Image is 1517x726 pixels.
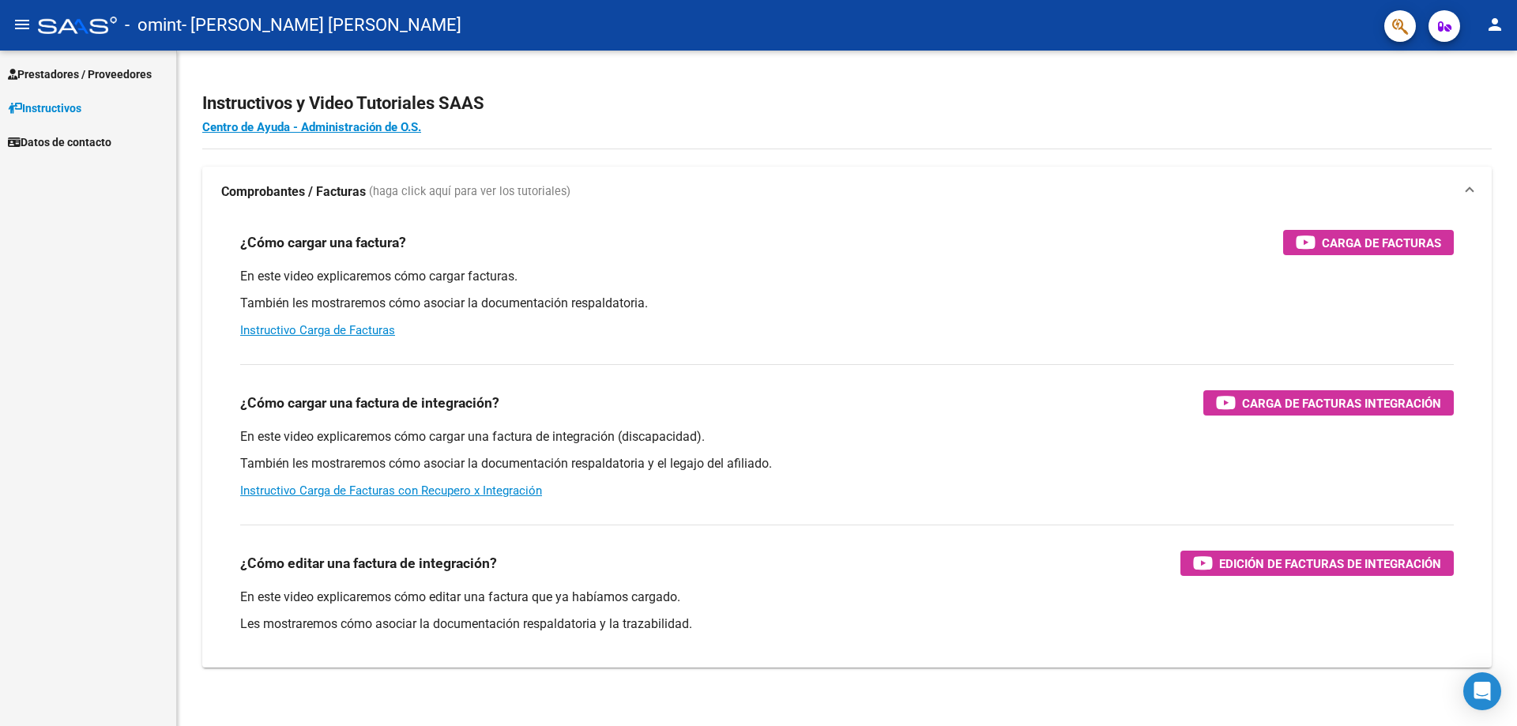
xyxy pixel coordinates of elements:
[1203,390,1454,416] button: Carga de Facturas Integración
[240,295,1454,312] p: También les mostraremos cómo asociar la documentación respaldatoria.
[1219,554,1441,574] span: Edición de Facturas de integración
[221,183,366,201] strong: Comprobantes / Facturas
[125,8,182,43] span: - omint
[202,167,1492,217] mat-expansion-panel-header: Comprobantes / Facturas (haga click aquí para ver los tutoriales)
[202,217,1492,668] div: Comprobantes / Facturas (haga click aquí para ver los tutoriales)
[240,231,406,254] h3: ¿Cómo cargar una factura?
[1283,230,1454,255] button: Carga de Facturas
[240,615,1454,633] p: Les mostraremos cómo asociar la documentación respaldatoria y la trazabilidad.
[13,15,32,34] mat-icon: menu
[202,88,1492,118] h2: Instructivos y Video Tutoriales SAAS
[202,120,421,134] a: Centro de Ayuda - Administración de O.S.
[240,323,395,337] a: Instructivo Carga de Facturas
[8,100,81,117] span: Instructivos
[240,589,1454,606] p: En este video explicaremos cómo editar una factura que ya habíamos cargado.
[8,134,111,151] span: Datos de contacto
[1485,15,1504,34] mat-icon: person
[369,183,570,201] span: (haga click aquí para ver los tutoriales)
[240,483,542,498] a: Instructivo Carga de Facturas con Recupero x Integración
[240,428,1454,446] p: En este video explicaremos cómo cargar una factura de integración (discapacidad).
[1322,233,1441,253] span: Carga de Facturas
[240,455,1454,472] p: También les mostraremos cómo asociar la documentación respaldatoria y el legajo del afiliado.
[240,268,1454,285] p: En este video explicaremos cómo cargar facturas.
[1463,672,1501,710] div: Open Intercom Messenger
[182,8,461,43] span: - [PERSON_NAME] [PERSON_NAME]
[240,392,499,414] h3: ¿Cómo cargar una factura de integración?
[8,66,152,83] span: Prestadores / Proveedores
[1242,393,1441,413] span: Carga de Facturas Integración
[240,552,497,574] h3: ¿Cómo editar una factura de integración?
[1180,551,1454,576] button: Edición de Facturas de integración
